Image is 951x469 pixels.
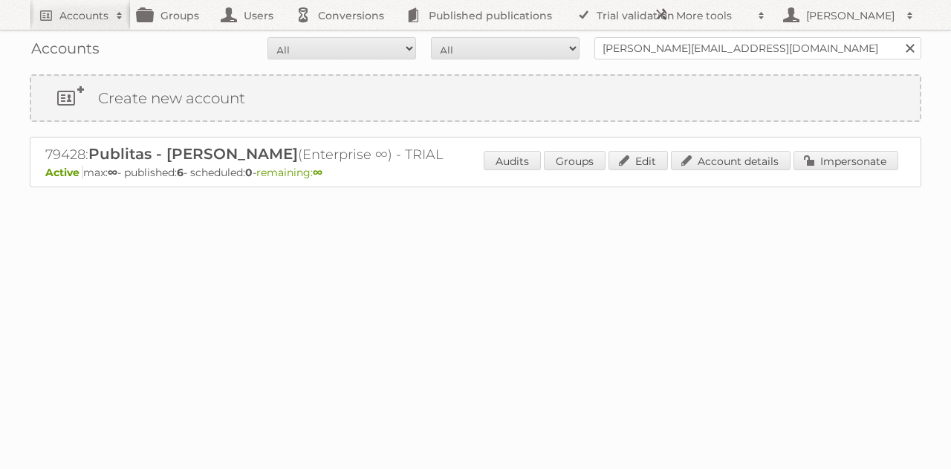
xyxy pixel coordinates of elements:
strong: ∞ [313,166,322,179]
a: Impersonate [793,151,898,170]
span: remaining: [256,166,322,179]
h2: Accounts [59,8,108,23]
h2: More tools [676,8,750,23]
strong: 6 [177,166,184,179]
h2: [PERSON_NAME] [802,8,899,23]
a: Edit [608,151,668,170]
strong: 0 [245,166,253,179]
h2: 79428: (Enterprise ∞) - TRIAL [45,145,565,164]
a: Create new account [31,76,920,120]
span: Active [45,166,83,179]
p: max: - published: - scheduled: - [45,166,906,179]
span: Publitas - [PERSON_NAME] [88,145,298,163]
a: Account details [671,151,791,170]
a: Groups [544,151,606,170]
a: Audits [484,151,541,170]
strong: ∞ [108,166,117,179]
